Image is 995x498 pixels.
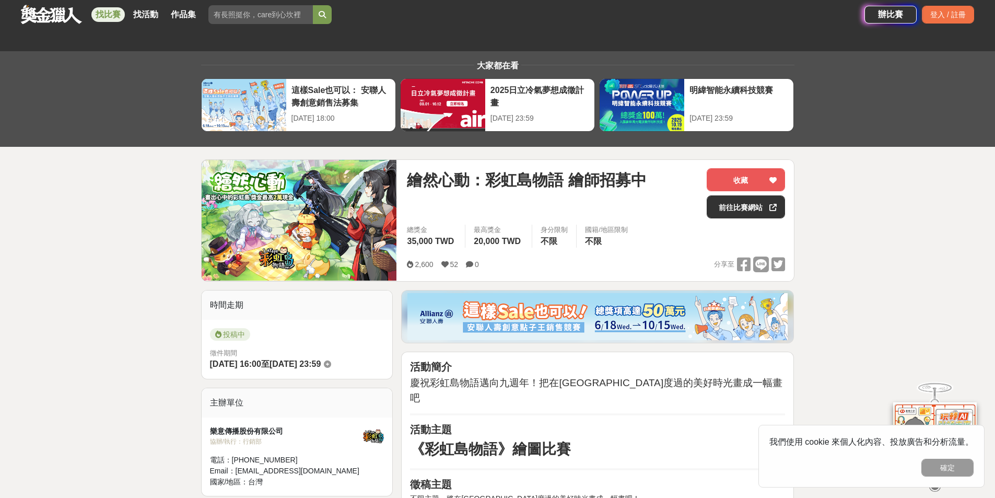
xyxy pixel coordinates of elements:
[689,84,788,108] div: 明緯智能永續科技競賽
[210,328,250,341] span: 投稿中
[291,113,390,124] div: [DATE] 18:00
[921,459,974,477] button: 確定
[210,426,364,437] div: 樂意傳播股份有限公司
[210,360,261,368] span: [DATE] 16:00
[714,257,734,272] span: 分享至
[450,260,459,269] span: 52
[415,260,433,269] span: 2,600
[202,291,393,320] div: 時間走期
[474,61,521,70] span: 大家都在看
[490,84,589,108] div: 2025日立冷氣夢想成徵計畫
[707,195,785,218] a: 前往比賽網站
[893,402,977,472] img: d2146d9a-e6f6-4337-9592-8cefde37ba6b.png
[210,437,364,446] div: 協辦/執行： 行銷部
[707,168,785,191] button: 收藏
[864,6,917,24] a: 辦比賽
[202,160,397,281] img: Cover Image
[210,466,364,477] div: Email： [EMAIL_ADDRESS][DOMAIN_NAME]
[407,237,454,246] span: 35,000 TWD
[201,78,396,132] a: 這樣Sale也可以： 安聯人壽創意銷售法募集[DATE] 18:00
[922,6,974,24] div: 登入 / 註冊
[410,441,571,457] strong: 《彩虹島物語》繪圖比賽
[475,260,479,269] span: 0
[474,225,523,235] span: 最高獎金
[410,377,782,403] span: 慶祝彩虹島物語邁向九週年！把在[GEOGRAPHIC_DATA]度過的美好時光畫成一幅畫吧
[210,478,249,486] span: 國家/地區：
[129,7,162,22] a: 找活動
[410,424,452,435] strong: 活動主題
[410,479,452,490] strong: 徵稿主題
[769,437,974,446] span: 我們使用 cookie 來個人化內容、投放廣告和分析流量。
[541,237,557,246] span: 不限
[474,237,521,246] span: 20,000 TWD
[167,7,200,22] a: 作品集
[91,7,125,22] a: 找比賽
[270,360,321,368] span: [DATE] 23:59
[585,225,628,235] div: 國籍/地區限制
[208,5,313,24] input: 有長照挺你，care到心坎裡！青春出手，拍出照顧 影音徵件活動
[410,361,452,373] strong: 活動簡介
[490,113,589,124] div: [DATE] 23:59
[407,168,646,192] span: 繪然心動：彩虹島物語 繪師招募中
[407,225,456,235] span: 總獎金
[541,225,568,235] div: 身分限制
[400,78,595,132] a: 2025日立冷氣夢想成徵計畫[DATE] 23:59
[407,293,788,340] img: dcc59076-91c0-4acb-9c6b-a1d413182f46.png
[210,349,237,357] span: 徵件期間
[291,84,390,108] div: 這樣Sale也可以： 安聯人壽創意銷售法募集
[689,113,788,124] div: [DATE] 23:59
[585,237,602,246] span: 不限
[248,478,263,486] span: 台灣
[202,388,393,418] div: 主辦單位
[261,360,270,368] span: 至
[599,78,794,132] a: 明緯智能永續科技競賽[DATE] 23:59
[210,455,364,466] div: 電話： [PHONE_NUMBER]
